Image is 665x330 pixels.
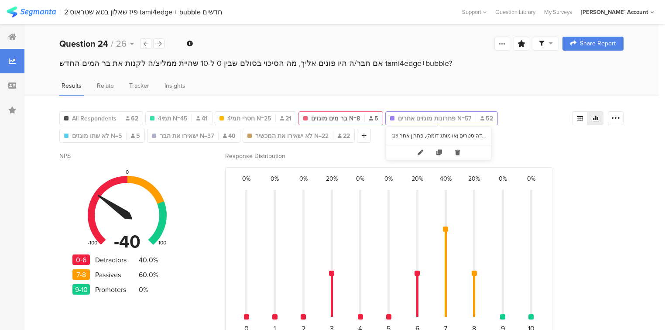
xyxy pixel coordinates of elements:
[111,37,113,50] span: /
[72,284,90,295] div: 9-10
[280,114,291,123] span: 21
[527,174,535,183] div: 0%
[242,174,250,183] div: 0%
[59,58,624,69] div: אם חבר/ה היו פונים אליך, מה הסיכוי בסולם שבין 0 ל-10 שהיית ממליצ/ה לקנות את בר המים החדש tami4edg...
[129,81,149,90] span: Tracker
[223,131,236,141] span: 40
[62,81,82,90] span: Results
[462,5,487,19] div: Support
[227,114,271,123] span: חסרי תמי4 N=25
[499,174,507,183] div: 0%
[72,254,90,265] div: 0-6
[95,255,139,265] div: Detractors
[72,269,90,280] div: 7-8
[581,8,648,16] div: [PERSON_NAME] Account
[411,174,423,183] div: 20%
[311,114,360,123] span: בר מים מוגזים N=8
[7,7,56,17] img: segmanta logo
[255,131,329,141] span: לא ישאירו את המכשיר N=22
[384,174,393,183] div: 0%
[398,132,400,140] div: :
[391,132,398,140] div: Q3
[271,174,279,183] div: 0%
[540,8,576,16] a: My Surveys
[400,132,486,140] div: מים מוגזים מבקבוק משפחתי (1.5 ליטר), מים מוגזים מבקבוק אישי (0.5 ליטר), מים מוגזים מבר מים מסונני...
[139,285,148,295] div: 0%
[196,114,208,123] span: 41
[72,114,117,123] span: All Respondents
[88,239,97,247] div: -100
[468,174,480,183] div: 20%
[64,8,222,16] div: 2 פיז שאלון בטא שטראוס tami4edge + bubble חדשים
[116,37,127,50] span: 26
[326,174,338,183] div: 20%
[95,270,139,280] div: Passives
[398,114,471,123] span: פתרונות מוגזים אחרים N=57
[440,174,452,183] div: 40%
[158,239,166,247] div: 100
[356,174,364,183] div: 0%
[59,151,168,161] div: NPS
[126,168,129,176] div: 0
[225,151,624,161] div: Response Distribution
[59,7,61,17] div: |
[126,114,138,123] span: 62
[72,131,122,141] span: לא שתו מוגזים N=5
[114,229,141,254] div: -40
[369,114,378,123] span: 5
[580,41,616,47] span: Share Report
[139,270,158,280] div: 60.0%
[338,131,350,141] span: 22
[131,131,140,141] span: 5
[160,131,214,141] span: ישאירו את הבר N=37
[139,255,158,265] div: 40.0%
[491,8,540,16] a: Question Library
[59,37,108,50] b: Question 24
[299,174,308,183] div: 0%
[480,114,493,123] span: 52
[95,285,139,295] div: Promoters
[158,114,187,123] span: תמי4 N=45
[165,81,185,90] span: Insights
[97,81,114,90] span: Relate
